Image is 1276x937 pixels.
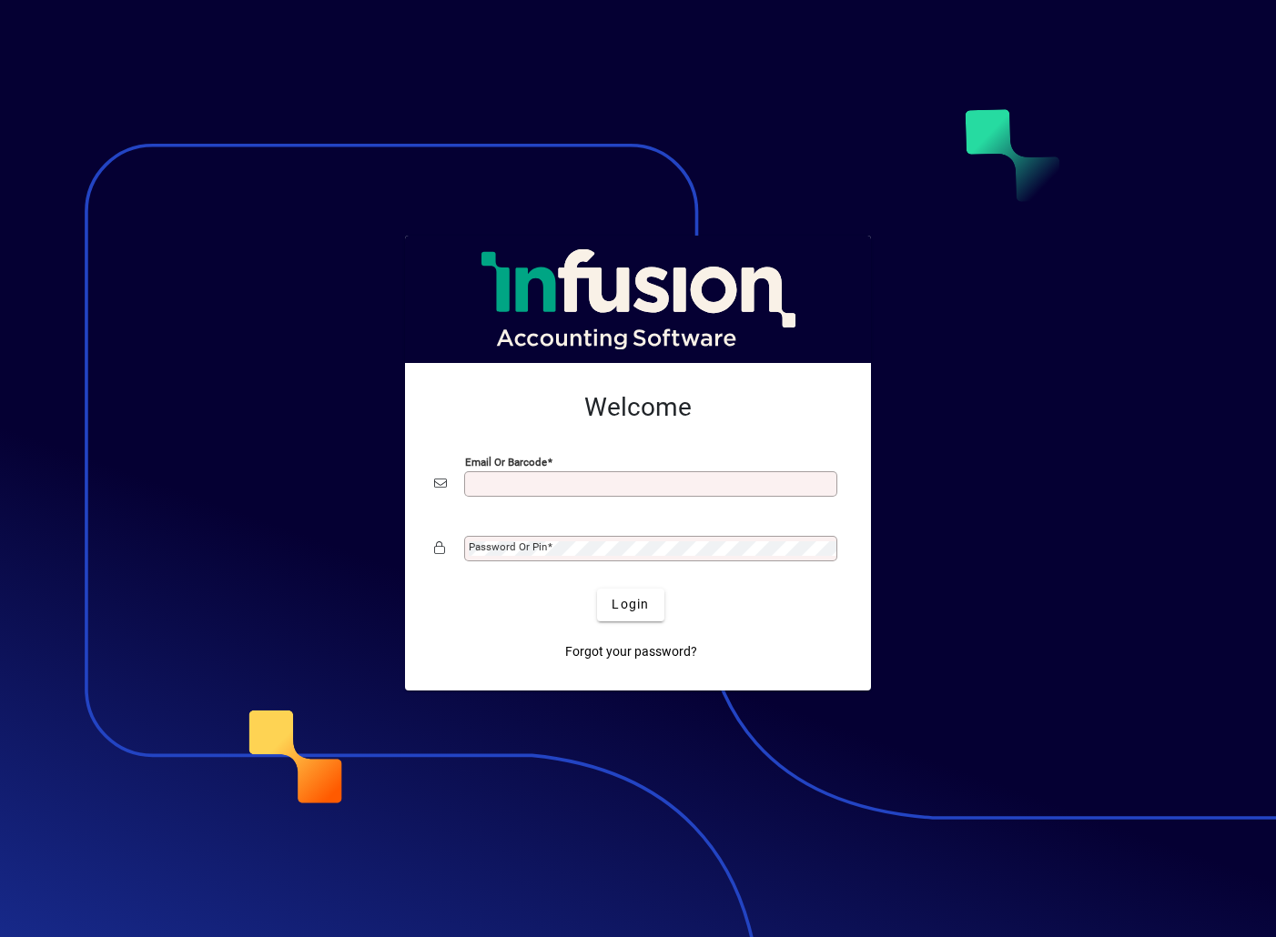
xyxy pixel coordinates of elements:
[465,455,547,468] mat-label: Email or Barcode
[612,595,649,614] span: Login
[565,642,697,661] span: Forgot your password?
[558,636,704,669] a: Forgot your password?
[434,392,842,423] h2: Welcome
[597,589,663,621] button: Login
[469,540,547,553] mat-label: Password or Pin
